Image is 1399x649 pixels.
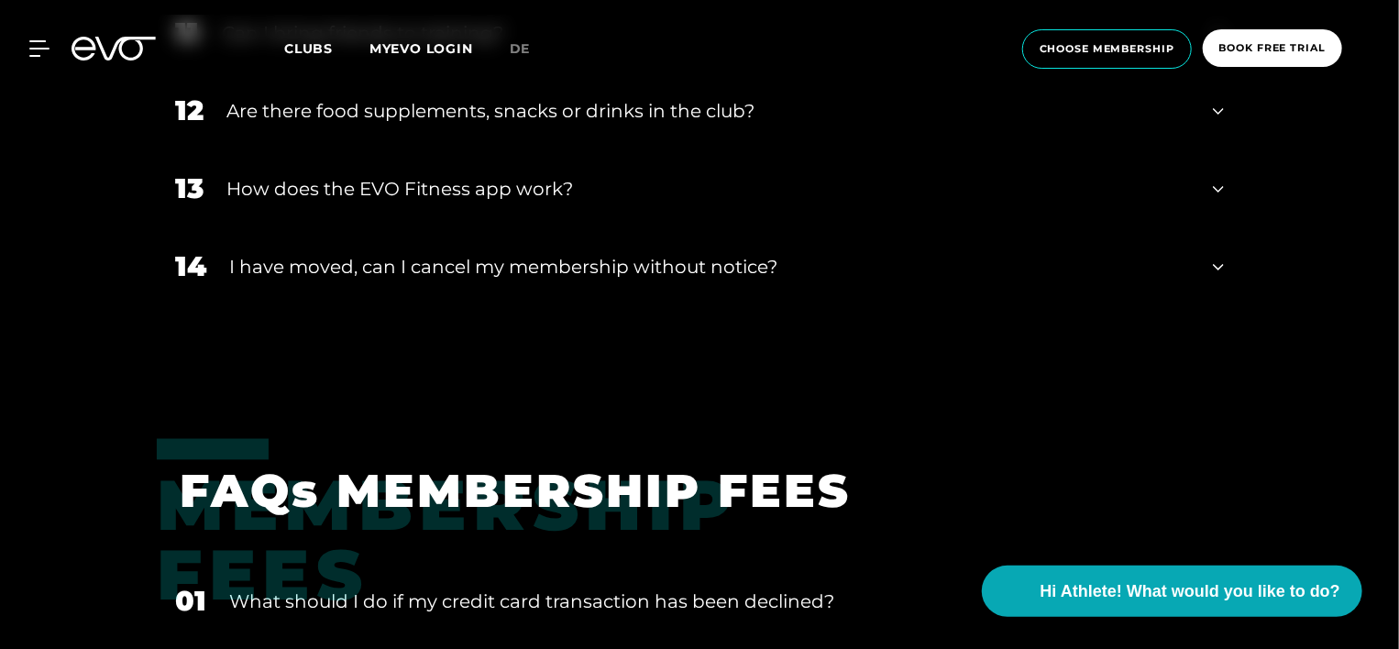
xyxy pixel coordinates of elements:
[510,38,553,60] a: de
[175,90,204,131] div: 12
[226,175,1190,203] div: How does the EVO Fitness app work?
[1017,29,1197,69] a: choose membership
[982,566,1362,617] button: Hi Athlete! What would you like to do?
[175,580,206,621] div: 01
[229,588,1190,615] div: What should I do if my credit card transaction has been declined?
[369,40,473,57] a: MYEVO LOGIN
[226,97,1190,125] div: Are there food supplements, snacks or drinks in the club?
[510,40,531,57] span: de
[1197,29,1348,69] a: book free trial
[229,253,1190,280] div: I have moved, can I cancel my membership without notice?
[180,461,1196,521] h1: FAQs MEMBERSHIP FEES
[284,40,333,57] span: Clubs
[1041,579,1340,604] span: Hi Athlete! What would you like to do?
[175,246,206,287] div: 14
[284,39,369,57] a: Clubs
[1040,41,1174,57] span: choose membership
[175,168,204,209] div: 13
[1219,40,1326,56] span: book free trial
